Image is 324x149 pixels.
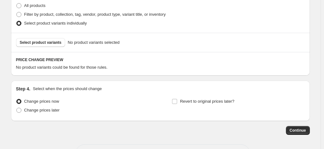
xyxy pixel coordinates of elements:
[16,38,65,47] button: Select product variants
[33,86,102,92] p: Select when the prices should change
[16,65,108,70] span: No product variants could be found for those rules.
[24,108,60,112] span: Change prices later
[24,99,59,104] span: Change prices now
[16,86,31,92] h2: Step 4.
[68,39,120,46] span: No product variants selected
[16,57,305,62] h6: PRICE CHANGE PREVIEW
[24,3,46,8] span: All products
[24,21,87,26] span: Select product variants individually
[180,99,234,104] span: Revert to original prices later?
[290,128,306,133] span: Continue
[24,12,166,17] span: Filter by product, collection, tag, vendor, product type, variant title, or inventory
[286,126,310,135] button: Continue
[20,40,62,45] span: Select product variants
